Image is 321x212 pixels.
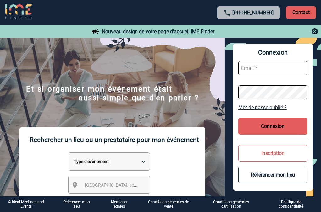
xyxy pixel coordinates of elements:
[101,200,141,209] a: Mentions légales
[85,183,172,188] span: [GEOGRAPHIC_DATA], département, région...
[5,200,47,209] div: © Ideal Meetings and Events
[238,167,307,183] button: Référencer mon lieu
[141,200,201,209] a: Conditions générales de vente
[206,200,256,209] p: Conditions générales d'utilisation
[201,200,266,209] a: Conditions générales d'utilisation
[106,200,131,209] p: Mentions légales
[286,6,316,19] p: Contact
[271,200,311,209] p: Politique de confidentialité
[238,61,307,75] input: Email *
[266,200,321,209] a: Politique de confidentialité
[238,145,307,162] button: Inscription
[62,200,91,209] a: Référencer mon lieu
[238,104,307,110] a: Mot de passe oublié ?
[146,200,191,209] p: Conditions générales de vente
[238,118,307,135] button: Connexion
[232,10,274,16] a: [PHONE_NUMBER]
[30,127,199,152] p: Rechercher un lieu ou un prestataire pour mon événement
[224,9,231,17] img: call-24-px.png
[238,49,307,56] span: Connexion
